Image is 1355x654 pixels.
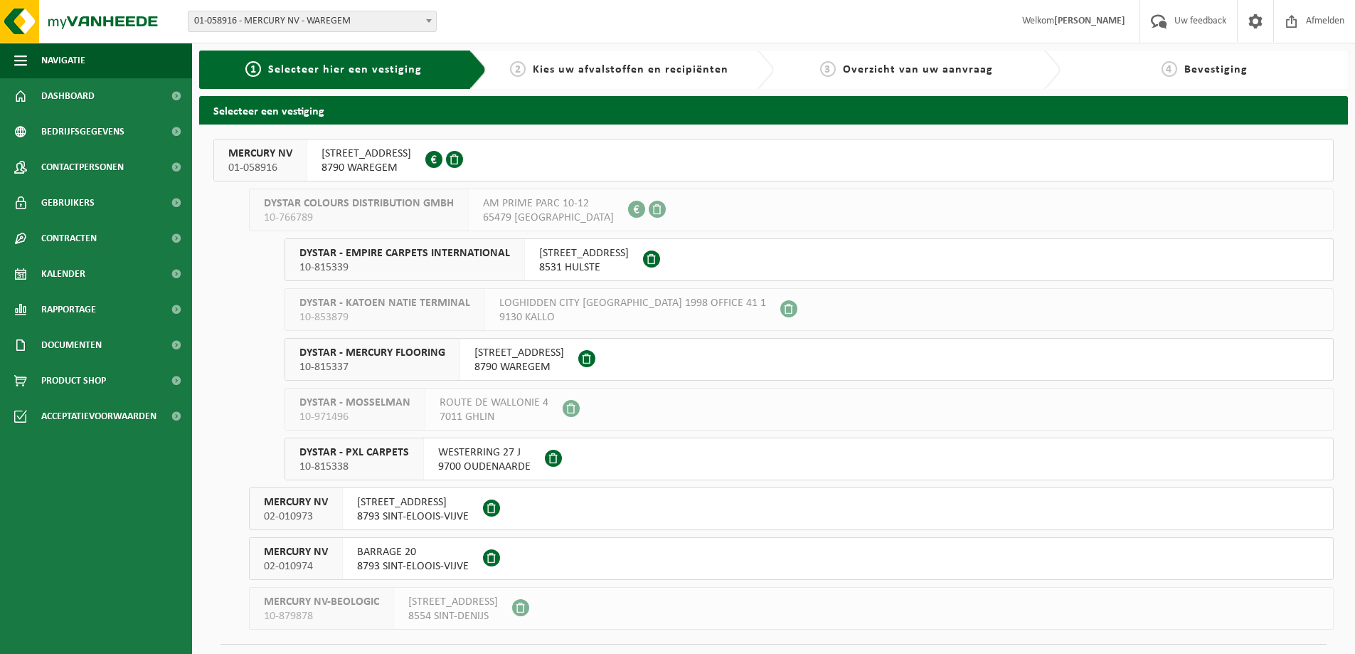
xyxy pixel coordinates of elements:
[483,196,614,211] span: AM PRIME PARC 10-12
[41,185,95,221] span: Gebruikers
[41,43,85,78] span: Navigatie
[357,545,469,559] span: BARRAGE 20
[357,559,469,574] span: 8793 SINT-ELOOIS-VIJVE
[213,139,1334,181] button: MERCURY NV 01-058916 [STREET_ADDRESS]8790 WAREGEM
[264,609,379,623] span: 10-879878
[264,510,328,524] span: 02-010973
[41,256,85,292] span: Kalender
[474,346,564,360] span: [STREET_ADDRESS]
[299,410,410,424] span: 10-971496
[249,537,1334,580] button: MERCURY NV 02-010974 BARRAGE 208793 SINT-ELOOIS-VIJVE
[188,11,436,31] span: 01-058916 - MERCURY NV - WAREGEM
[322,147,411,161] span: [STREET_ADDRESS]
[820,61,836,77] span: 3
[41,363,106,399] span: Product Shop
[499,296,766,310] span: LOGHIDDEN CITY [GEOGRAPHIC_DATA] 1998 OFFICE 41 1
[41,149,124,185] span: Contactpersonen
[285,338,1334,381] button: DYSTAR - MERCURY FLOORING 10-815337 [STREET_ADDRESS]8790 WAREGEM
[285,238,1334,281] button: DYSTAR - EMPIRE CARPETS INTERNATIONAL 10-815339 [STREET_ADDRESS]8531 HULSTE
[228,147,292,161] span: MERCURY NV
[1162,61,1177,77] span: 4
[41,221,97,256] span: Contracten
[438,460,531,474] span: 9700 OUDENAARDE
[264,196,454,211] span: DYSTAR COLOURS DISTRIBUTION GMBH
[438,445,531,460] span: WESTERRING 27 J
[299,246,510,260] span: DYSTAR - EMPIRE CARPETS INTERNATIONAL
[539,260,629,275] span: 8531 HULSTE
[440,396,548,410] span: ROUTE DE WALLONIE 4
[41,327,102,363] span: Documenten
[408,609,498,623] span: 8554 SINT-DENIJS
[299,445,409,460] span: DYSTAR - PXL CARPETS
[299,310,470,325] span: 10-853879
[228,161,292,175] span: 01-058916
[285,438,1334,480] button: DYSTAR - PXL CARPETS 10-815338 WESTERRING 27 J9700 OUDENAARDE
[199,96,1348,124] h2: Selecteer een vestiging
[843,64,993,75] span: Overzicht van uw aanvraag
[1054,16,1125,26] strong: [PERSON_NAME]
[41,114,124,149] span: Bedrijfsgegevens
[249,487,1334,530] button: MERCURY NV 02-010973 [STREET_ADDRESS]8793 SINT-ELOOIS-VIJVE
[41,292,96,327] span: Rapportage
[299,260,510,275] span: 10-815339
[299,360,445,374] span: 10-815337
[474,360,564,374] span: 8790 WAREGEM
[264,545,328,559] span: MERCURY NV
[264,595,379,609] span: MERCURY NV-BEOLOGIC
[299,346,445,360] span: DYSTAR - MERCURY FLOORING
[264,211,454,225] span: 10-766789
[188,11,437,32] span: 01-058916 - MERCURY NV - WAREGEM
[245,61,261,77] span: 1
[264,495,328,510] span: MERCURY NV
[299,460,409,474] span: 10-815338
[357,510,469,524] span: 8793 SINT-ELOOIS-VIJVE
[268,64,422,75] span: Selecteer hier een vestiging
[408,595,498,609] span: [STREET_ADDRESS]
[483,211,614,225] span: 65479 [GEOGRAPHIC_DATA]
[510,61,526,77] span: 2
[322,161,411,175] span: 8790 WAREGEM
[41,78,95,114] span: Dashboard
[1184,64,1248,75] span: Bevestiging
[440,410,548,424] span: 7011 GHLIN
[357,495,469,510] span: [STREET_ADDRESS]
[299,296,470,310] span: DYSTAR - KATOEN NATIE TERMINAL
[299,396,410,410] span: DYSTAR - MOSSELMAN
[264,559,328,574] span: 02-010974
[533,64,728,75] span: Kies uw afvalstoffen en recipiënten
[499,310,766,325] span: 9130 KALLO
[539,246,629,260] span: [STREET_ADDRESS]
[41,399,156,434] span: Acceptatievoorwaarden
